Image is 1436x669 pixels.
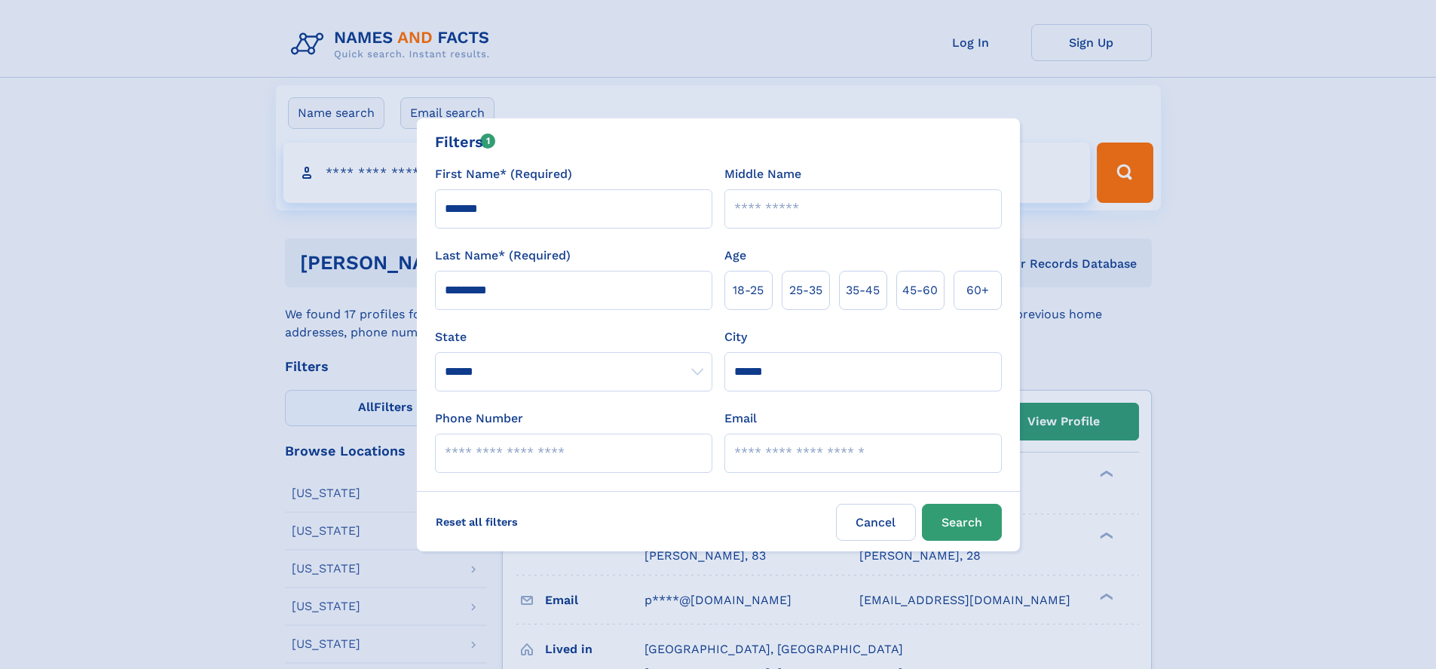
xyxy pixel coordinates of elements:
span: 60+ [966,281,989,299]
span: 45‑60 [902,281,938,299]
label: Email [724,410,757,428]
span: 18‑25 [733,281,764,299]
label: Cancel [836,504,916,541]
div: Filters [435,130,496,153]
label: Age [724,247,746,265]
label: Middle Name [724,165,801,183]
button: Search [922,504,1002,541]
label: City [724,328,747,346]
label: Reset all filters [426,504,528,540]
label: Last Name* (Required) [435,247,571,265]
label: State [435,328,712,346]
label: First Name* (Required) [435,165,572,183]
span: 35‑45 [846,281,880,299]
label: Phone Number [435,410,523,428]
span: 25‑35 [789,281,822,299]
